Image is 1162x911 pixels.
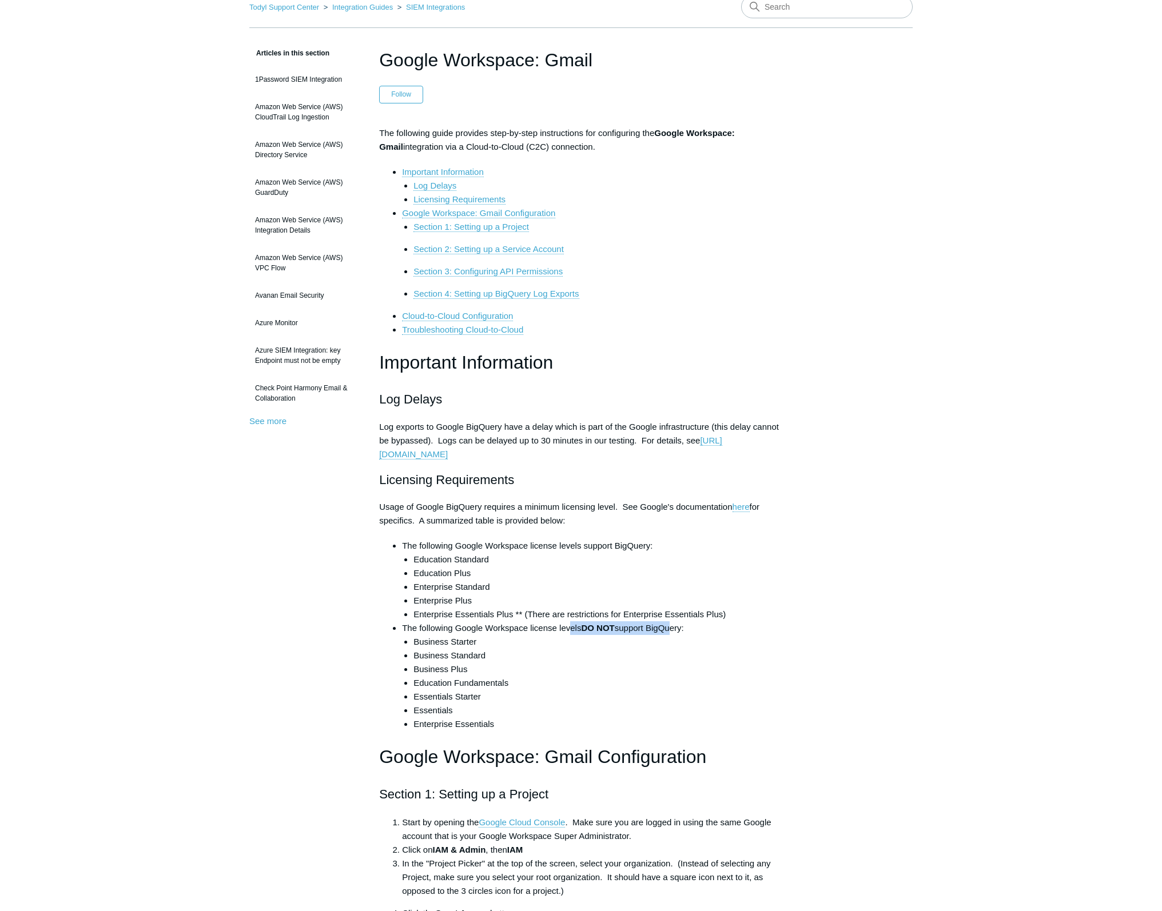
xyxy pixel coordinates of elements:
li: Click on , then [402,843,783,857]
a: Section 3: Configuring API Permissions [413,266,563,277]
a: Amazon Web Service (AWS) Directory Service [249,134,362,166]
a: Google Cloud Console [479,817,565,828]
li: SIEM Integrations [395,3,465,11]
li: Business Starter [413,635,783,649]
li: Education Fundamentals [413,676,783,690]
h2: Licensing Requirements [379,470,783,490]
li: Education Plus [413,566,783,580]
li: Enterprise Plus [413,594,783,608]
strong: DO NOT [581,623,614,633]
strong: IAM & Admin [433,845,486,854]
a: Integration Guides [332,3,393,11]
a: Todyl Support Center [249,3,319,11]
li: Business Standard [413,649,783,662]
li: The following Google Workspace license levels support BigQuery: [402,621,783,731]
h2: Log Delays [379,389,783,409]
a: Troubleshooting Cloud-to-Cloud [402,325,523,335]
h2: Section 1: Setting up a Project [379,784,783,804]
a: Important Information [402,167,484,177]
a: Section 2: Setting up a Service Account [413,244,564,254]
span: Articles in this section [249,49,329,57]
a: Avanan Email Security [249,285,362,306]
a: See more [249,416,286,426]
li: Business Plus [413,662,783,676]
strong: Google Workspace: Gmail [379,128,735,151]
a: Azure SIEM Integration: key Endpoint must not be empty [249,339,362,371]
li: Start by opening the . Make sure you are logged in using the same Google account that is your Goo... [402,816,783,843]
a: Amazon Web Service (AWS) Integration Details [249,209,362,241]
h1: Google Workspace: Gmail Configuration [379,742,783,772]
p: Log exports to Google BigQuery have a delay which is part of the Google infrastructure (this dela... [379,420,783,461]
li: Essentials [413,704,783,717]
a: Log Delays [413,181,456,191]
li: Education Standard [413,553,783,566]
a: Cloud-to-Cloud Configuration [402,311,513,321]
li: In the "Project Picker" at the top of the screen, select your organization. (Instead of selecting... [402,857,783,898]
h1: Google Workspace: Gmail [379,46,783,74]
li: The following Google Workspace license levels support BigQuery: [402,539,783,621]
a: 1Password SIEM Integration [249,69,362,90]
li: Enterprise Standard [413,580,783,594]
a: here [733,502,750,512]
a: Google Workspace: Gmail Configuration [402,208,555,218]
h1: Important Information [379,348,783,377]
a: Amazon Web Service (AWS) GuardDuty [249,171,362,203]
li: Todyl Support Center [249,3,321,11]
a: SIEM Integrations [406,3,465,11]
li: Integration Guides [321,3,395,11]
li: Essentials Starter [413,690,783,704]
span: The following guide provides step-by-step instructions for configuring the integration via a Clou... [379,128,735,151]
a: Section 1: Setting up a Project [413,222,529,232]
p: Usage of Google BigQuery requires a minimum licensing level. See Google's documentation for speci... [379,500,783,528]
a: [URL][DOMAIN_NAME] [379,435,722,460]
a: Amazon Web Service (AWS) VPC Flow [249,247,362,279]
a: Azure Monitor [249,312,362,334]
a: Licensing Requirements [413,194,506,205]
li: Enterprise Essentials [413,717,783,731]
button: Follow Article [379,86,423,103]
a: Section 4: Setting up BigQuery Log Exports [413,289,579,299]
a: Check Point Harmony Email & Collaboration [249,377,362,409]
a: Amazon Web Service (AWS) CloudTrail Log Ingestion [249,96,362,128]
strong: IAM [507,845,523,854]
li: Enterprise Essentials Plus ** (There are restrictions for Enterprise Essentials Plus) [413,608,783,621]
